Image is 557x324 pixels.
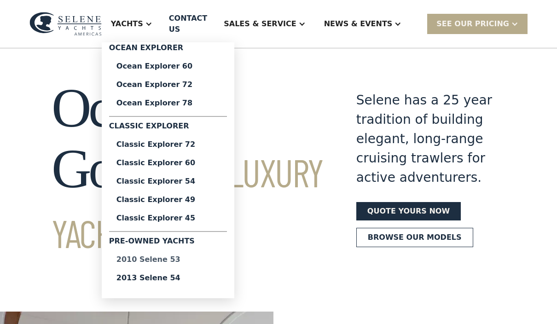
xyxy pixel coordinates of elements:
a: 2010 Selene 53 [109,250,227,269]
a: Ocean Explorer 72 [109,75,227,94]
div: SEE Our Pricing [436,18,509,29]
nav: Yachts [102,42,234,298]
div: Classic Explorer 54 [116,178,220,185]
div: Ocean Explorer 60 [116,63,220,70]
div: SEE Our Pricing [427,14,528,34]
div: Pre-Owned Yachts [109,236,227,250]
a: Classic Explorer 60 [109,154,227,172]
a: Ocean Explorer 78 [109,94,227,112]
a: Classic Explorer 45 [109,209,227,227]
a: Ocean Explorer 60 [109,57,227,75]
div: 2010 Selene 53 [116,256,220,263]
div: Classic Explorer 60 [116,159,220,167]
img: logo [29,12,102,35]
div: Classic Explorer 45 [116,214,220,222]
div: Contact US [169,13,207,35]
div: Yachts [111,18,143,29]
a: Classic Explorer 72 [109,135,227,154]
div: Selene has a 25 year tradition of building elegant, long-range cruising trawlers for active adven... [356,91,505,187]
div: Ocean Explorer 78 [116,99,220,107]
div: Yachts [102,6,162,42]
div: Classic Explorer 72 [116,141,220,148]
div: Sales & Service [224,18,296,29]
div: Classic Explorer 49 [116,196,220,203]
div: Sales & Service [215,6,314,42]
a: Browse our models [356,228,473,247]
a: Classic Explorer 54 [109,172,227,191]
h1: Ocean-Going [52,78,323,260]
div: News & EVENTS [324,18,393,29]
a: Classic Explorer 49 [109,191,227,209]
a: Quote yours now [356,202,461,220]
div: News & EVENTS [315,6,411,42]
div: Ocean Explorer [109,42,227,57]
a: 2013 Selene 54 [109,269,227,287]
div: 2013 Selene 54 [116,274,220,282]
div: Ocean Explorer 72 [116,81,220,88]
div: Classic Explorer [109,121,227,135]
